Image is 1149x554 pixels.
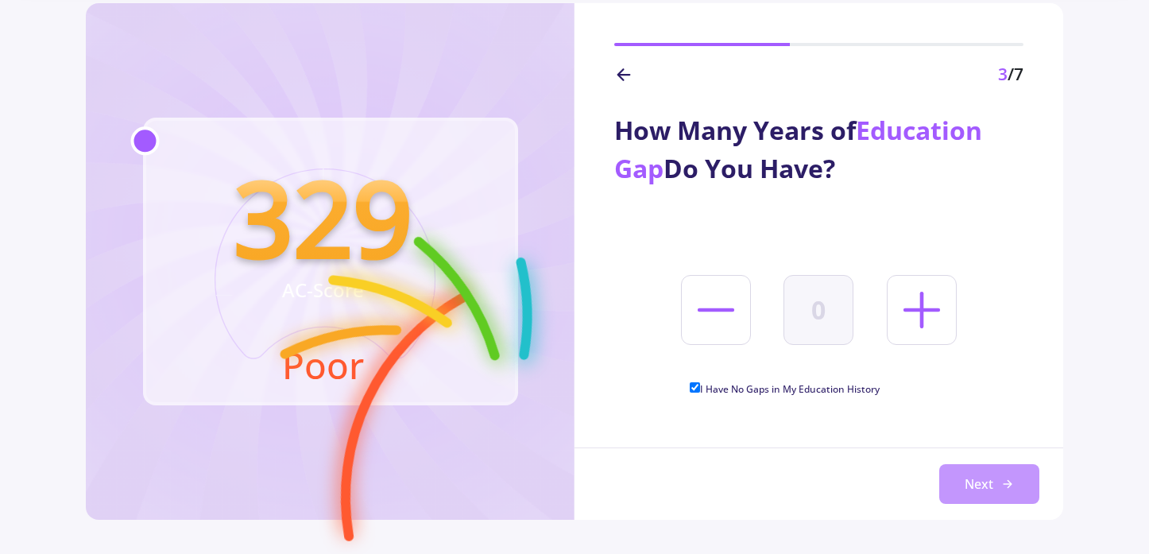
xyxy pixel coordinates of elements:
[690,382,700,393] input: I Have No Gaps in My Education History
[281,277,363,303] text: AC-Score
[939,464,1039,504] button: Next
[1008,63,1023,85] span: /7
[614,111,1023,188] div: How Many Years of Do You Have?
[998,63,1008,85] span: 3
[233,145,412,289] text: 329
[614,113,982,185] span: Education Gap
[281,340,363,389] text: Poor
[700,382,880,396] span: I Have No Gaps in My Education History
